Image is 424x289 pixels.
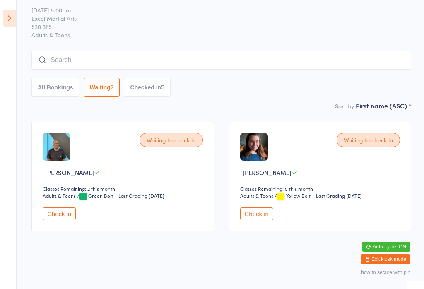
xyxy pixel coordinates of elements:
[31,51,411,70] input: Search
[361,254,410,264] button: Exit kiosk mode
[124,78,171,97] button: Checked in5
[240,185,403,192] div: Classes Remaining: 5 this month
[43,207,76,220] button: Check in
[240,133,268,161] img: image1748549674.png
[140,133,203,147] div: Waiting to check in
[31,6,398,14] span: [DATE] 8:00pm
[161,84,164,91] div: 5
[356,101,411,110] div: First name (ASC)
[111,84,114,91] div: 2
[240,192,273,199] div: Adults & Teens
[31,14,398,22] span: Excel Martial Arts
[77,192,164,199] span: / Green Belt – Last Grading [DATE]
[84,78,120,97] button: Waiting2
[275,192,362,199] span: / Yellow Belt – Last Grading [DATE]
[31,22,398,31] span: S20 3FS
[335,102,354,110] label: Sort by
[43,133,70,161] img: image1723300504.png
[43,185,205,192] div: Classes Remaining: 2 this month
[337,133,400,147] div: Waiting to check in
[240,207,273,220] button: Check in
[43,192,76,199] div: Adults & Teens
[361,270,410,275] button: how to secure with pin
[45,168,94,177] span: [PERSON_NAME]
[31,31,411,39] span: Adults & Teens
[362,242,410,252] button: Auto-cycle: ON
[243,168,291,177] span: [PERSON_NAME]
[31,78,79,97] button: All Bookings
